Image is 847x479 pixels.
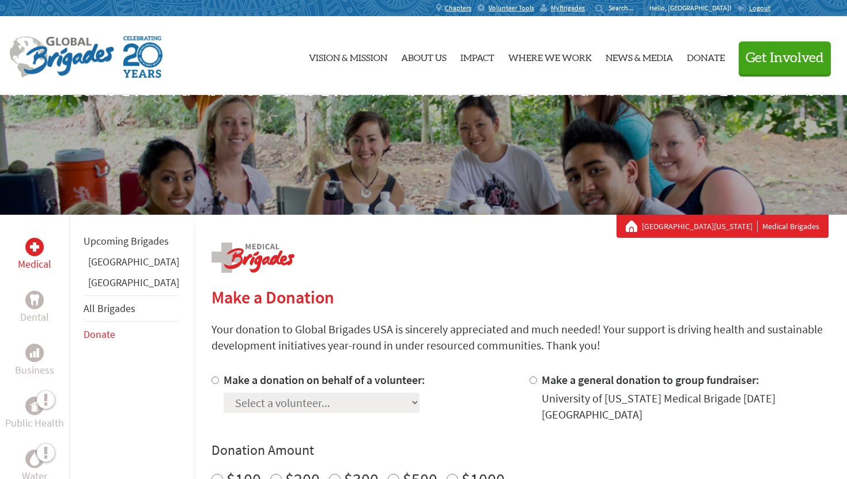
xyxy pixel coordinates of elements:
[84,328,115,341] a: Donate
[211,242,294,273] img: logo-medical.png
[84,295,179,322] li: All Brigades
[551,3,585,13] span: MyBrigades
[25,450,44,468] div: Water
[123,36,162,78] img: Global Brigades Celebrating 20 Years
[18,238,51,272] a: MedicalMedical
[30,452,39,465] img: Water
[88,255,179,268] a: [GEOGRAPHIC_DATA]
[608,3,641,12] input: Search...
[25,397,44,415] div: Public Health
[84,275,179,295] li: Panama
[88,276,179,289] a: [GEOGRAPHIC_DATA]
[18,256,51,272] p: Medical
[508,26,592,86] a: Where We Work
[5,397,64,431] a: Public HealthPublic Health
[224,372,425,387] label: Make a donation on behalf of a volunteer:
[30,242,39,252] img: Medical
[30,348,39,358] img: Business
[606,26,673,86] a: News & Media
[20,309,49,325] p: Dental
[84,254,179,275] li: Ghana
[687,26,725,86] a: Donate
[84,229,179,254] li: Upcoming Brigades
[737,3,770,13] a: Logout
[746,51,824,65] span: Get Involved
[25,344,44,362] div: Business
[84,322,179,347] li: Donate
[5,415,64,431] p: Public Health
[489,3,534,13] span: Volunteer Tools
[30,400,39,412] img: Public Health
[84,234,169,248] a: Upcoming Brigades
[211,321,829,353] p: Your donation to Global Brigades USA is sincerely appreciated and much needed! Your support is dr...
[542,372,759,387] label: Make a general donation to group fundraiser:
[749,3,770,12] span: Logout
[84,302,135,315] a: All Brigades
[25,291,44,309] div: Dental
[211,441,829,459] h4: Donation Amount
[401,26,447,86] a: About Us
[642,221,758,232] a: [GEOGRAPHIC_DATA][US_STATE]
[626,221,819,232] div: Medical Brigades
[542,390,829,423] div: University of [US_STATE] Medical Brigade [DATE] [GEOGRAPHIC_DATA]
[15,362,54,378] p: Business
[30,294,39,305] img: Dental
[445,3,471,13] span: Chapters
[649,3,737,13] p: Hello, [GEOGRAPHIC_DATA]!
[211,287,829,307] h2: Make a Donation
[20,291,49,325] a: DentalDental
[460,26,494,86] a: Impact
[15,344,54,378] a: BusinessBusiness
[25,238,44,256] div: Medical
[9,36,114,78] img: Global Brigades Logo
[309,26,387,86] a: Vision & Mission
[739,41,831,74] button: Get Involved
